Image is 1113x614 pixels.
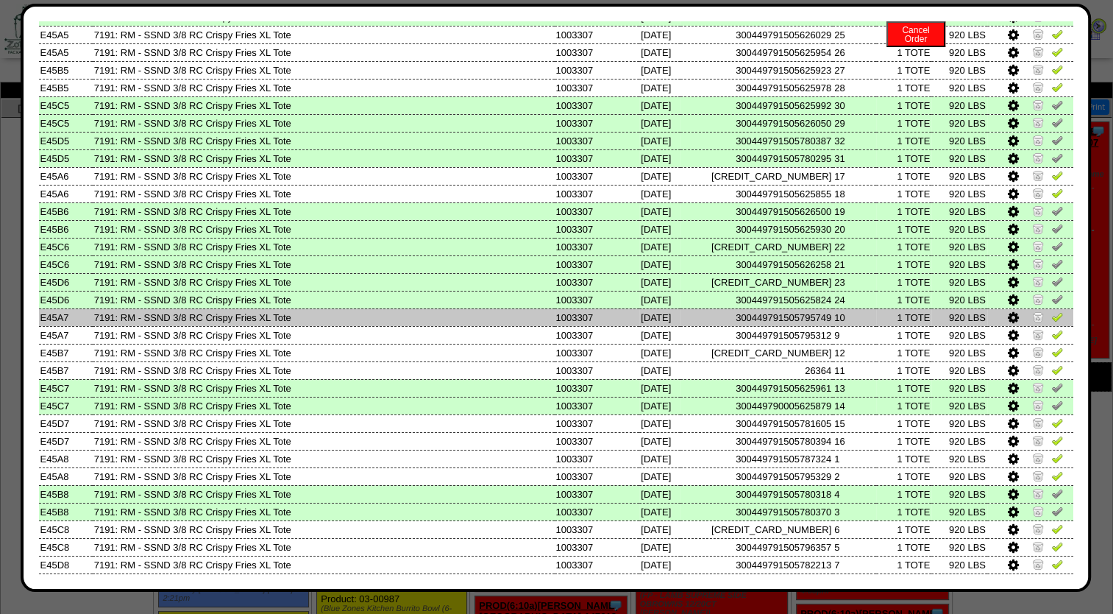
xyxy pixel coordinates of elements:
[680,308,833,326] td: 300449791505795749
[93,326,555,344] td: 7191: RM - SSND 3/8 RC Crispy Fries XL Tote
[876,361,932,379] td: 1 TOTE
[876,167,932,185] td: 1 TOTE
[886,21,945,47] button: CancelOrder
[93,26,555,43] td: 7191: RM - SSND 3/8 RC Crispy Fries XL Tote
[1032,46,1044,57] img: Zero Item and Verify
[1051,540,1063,552] img: Verify Pick
[639,308,680,326] td: [DATE]
[1051,311,1063,322] img: Verify Pick
[93,397,555,414] td: 7191: RM - SSND 3/8 RC Crispy Fries XL Tote
[876,238,932,255] td: 1 TOTE
[39,61,93,79] td: E45B5
[555,379,640,397] td: 1003307
[555,397,640,414] td: 1003307
[555,291,640,308] td: 1003307
[39,379,93,397] td: E45C7
[39,185,93,202] td: E45A6
[931,344,987,361] td: 920 LBS
[1051,46,1063,57] img: Verify Pick
[639,361,680,379] td: [DATE]
[39,397,93,414] td: E45C7
[680,167,833,185] td: [CREDIT_CARD_NUMBER]
[1032,169,1044,181] img: Zero Item and Verify
[639,379,680,397] td: [DATE]
[876,450,932,467] td: 1 TOTE
[833,503,876,521] td: 3
[833,114,876,132] td: 29
[639,132,680,149] td: [DATE]
[680,485,833,503] td: 300449791505780318
[931,467,987,485] td: 920 LBS
[93,255,555,273] td: 7191: RM - SSND 3/8 RC Crispy Fries XL Tote
[680,521,833,538] td: [CREDIT_CARD_NUMBER]
[639,114,680,132] td: [DATE]
[1051,293,1063,305] img: Un-Verify Pick
[876,202,932,220] td: 1 TOTE
[876,326,932,344] td: 1 TOTE
[1051,346,1063,358] img: Verify Pick
[639,43,680,61] td: [DATE]
[680,79,833,96] td: 300449791505625978
[39,538,93,556] td: E45C8
[680,185,833,202] td: 300449791505625855
[1051,523,1063,534] img: Verify Pick
[931,361,987,379] td: 920 LBS
[1032,99,1044,110] img: Zero Item and Verify
[93,96,555,114] td: 7191: RM - SSND 3/8 RC Crispy Fries XL Tote
[680,238,833,255] td: [CREDIT_CARD_NUMBER]
[639,96,680,114] td: [DATE]
[555,43,640,61] td: 1003307
[93,379,555,397] td: 7191: RM - SSND 3/8 RC Crispy Fries XL Tote
[555,220,640,238] td: 1003307
[93,132,555,149] td: 7191: RM - SSND 3/8 RC Crispy Fries XL Tote
[680,202,833,220] td: 300449791505626500
[680,326,833,344] td: 300449791505795312
[555,202,640,220] td: 1003307
[931,485,987,503] td: 920 LBS
[931,432,987,450] td: 920 LBS
[931,255,987,273] td: 920 LBS
[876,414,932,432] td: 1 TOTE
[639,485,680,503] td: [DATE]
[833,308,876,326] td: 10
[1032,311,1044,322] img: Zero Item and Verify
[876,467,932,485] td: 1 TOTE
[833,273,876,291] td: 23
[833,185,876,202] td: 18
[39,43,93,61] td: E45A5
[680,220,833,238] td: 300449791505625930
[93,291,555,308] td: 7191: RM - SSND 3/8 RC Crispy Fries XL Tote
[93,521,555,538] td: 7191: RM - SSND 3/8 RC Crispy Fries XL Tote
[931,238,987,255] td: 920 LBS
[39,414,93,432] td: E45D7
[93,538,555,556] td: 7191: RM - SSND 3/8 RC Crispy Fries XL Tote
[833,220,876,238] td: 20
[39,485,93,503] td: E45B8
[39,79,93,96] td: E45B5
[931,503,987,521] td: 920 LBS
[1032,152,1044,163] img: Zero Item and Verify
[833,414,876,432] td: 15
[39,149,93,167] td: E45D5
[1032,452,1044,464] img: Zero Item and Verify
[1051,222,1063,234] img: Un-Verify Pick
[1051,452,1063,464] img: Verify Pick
[680,450,833,467] td: 300449791505787324
[680,114,833,132] td: 300449791505626050
[93,485,555,503] td: 7191: RM - SSND 3/8 RC Crispy Fries XL Tote
[931,185,987,202] td: 920 LBS
[931,308,987,326] td: 920 LBS
[555,432,640,450] td: 1003307
[93,238,555,255] td: 7191: RM - SSND 3/8 RC Crispy Fries XL Tote
[39,167,93,185] td: E45A6
[93,503,555,521] td: 7191: RM - SSND 3/8 RC Crispy Fries XL Tote
[876,379,932,397] td: 1 TOTE
[39,450,93,467] td: E45A8
[39,96,93,114] td: E45C5
[39,432,93,450] td: E45D7
[1032,434,1044,446] img: Zero Item and Verify
[639,503,680,521] td: [DATE]
[876,344,932,361] td: 1 TOTE
[555,503,640,521] td: 1003307
[93,185,555,202] td: 7191: RM - SSND 3/8 RC Crispy Fries XL Tote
